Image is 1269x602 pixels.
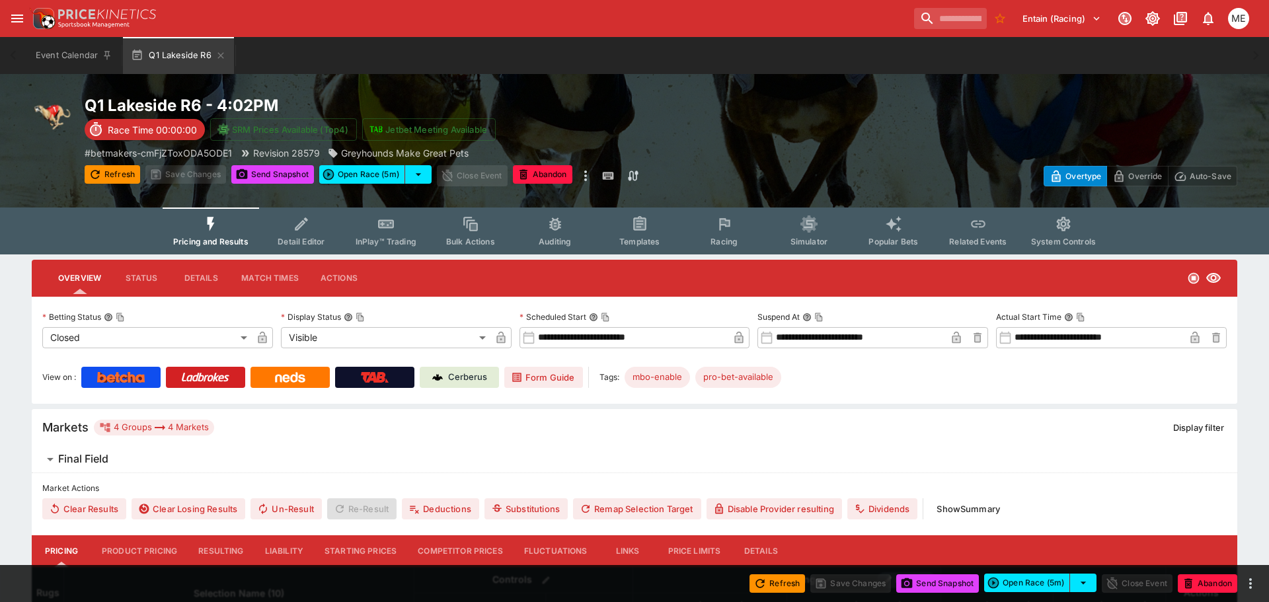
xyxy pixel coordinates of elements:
[658,535,732,567] button: Price Limits
[341,146,469,160] p: Greyhounds Make Great Pets
[448,371,487,384] p: Cerberus
[1070,574,1096,592] button: select merge strategy
[1064,313,1073,322] button: Actual Start TimeCopy To Clipboard
[598,535,658,567] button: Links
[231,165,314,184] button: Send Snapshot
[847,498,917,519] button: Dividends
[1015,8,1109,29] button: Select Tenant
[1128,169,1162,183] p: Override
[250,498,321,519] button: Un-Result
[32,535,91,567] button: Pricing
[58,9,156,19] img: PriceKinetics
[619,237,660,246] span: Templates
[32,446,1237,472] button: Final Field
[514,535,598,567] button: Fluctuations
[362,118,496,141] button: Jetbet Meeting Available
[281,327,490,348] div: Visible
[1165,417,1232,438] button: Display filter
[504,367,583,388] a: Form Guide
[1187,272,1200,285] svg: Closed
[996,311,1061,322] p: Actual Start Time
[1044,166,1107,186] button: Overtype
[446,237,495,246] span: Bulk Actions
[116,313,125,322] button: Copy To Clipboard
[42,311,101,322] p: Betting Status
[99,420,209,435] div: 4 Groups 4 Markets
[814,313,824,322] button: Copy To Clipboard
[253,146,320,160] p: Revision 28579
[210,118,357,141] button: SRM Prices Available (Top4)
[85,146,232,160] p: Copy To Clipboard
[573,498,701,519] button: Remap Selection Target
[132,498,245,519] button: Clear Losing Results
[314,535,407,567] button: Starting Prices
[48,262,112,294] button: Overview
[281,311,341,322] p: Display Status
[369,123,383,136] img: jetbet-logo.svg
[625,367,690,388] div: Betting Target: cerberus
[361,372,389,383] img: TabNZ
[97,372,145,383] img: Betcha
[171,262,231,294] button: Details
[278,237,325,246] span: Detail Editor
[896,574,979,593] button: Send Snapshot
[513,165,572,184] button: Abandon
[432,372,443,383] img: Cerberus
[32,95,74,137] img: greyhound_racing.png
[42,478,1227,498] label: Market Actions
[513,167,572,180] span: Mark an event as closed and abandoned.
[91,535,188,567] button: Product Pricing
[1190,169,1231,183] p: Auto-Save
[405,165,432,184] button: select merge strategy
[319,165,405,184] button: Open Race (5m)
[42,420,89,435] h5: Markets
[319,165,432,184] div: split button
[328,146,469,160] div: Greyhounds Make Great Pets
[327,498,397,519] span: Re-Result
[85,95,661,116] h2: Copy To Clipboard
[5,7,29,30] button: open drawer
[1178,576,1237,589] span: Mark an event as closed and abandoned.
[757,311,800,322] p: Suspend At
[356,313,365,322] button: Copy To Clipboard
[589,313,598,322] button: Scheduled StartCopy To Clipboard
[58,22,130,28] img: Sportsbook Management
[1113,7,1137,30] button: Connected to PK
[1206,270,1221,286] svg: Visible
[1141,7,1165,30] button: Toggle light/dark mode
[695,371,781,384] span: pro-bet-available
[984,574,1096,592] div: split button
[1168,166,1237,186] button: Auto-Save
[407,535,514,567] button: Competitor Prices
[1178,574,1237,593] button: Abandon
[868,237,918,246] span: Popular Bets
[1031,237,1096,246] span: System Controls
[1169,7,1192,30] button: Documentation
[1228,8,1249,29] div: Matt Easter
[711,237,738,246] span: Racing
[85,165,140,184] button: Refresh
[163,207,1106,254] div: Event type filters
[28,37,120,74] button: Event Calendar
[731,535,790,567] button: Details
[1065,169,1101,183] p: Overtype
[539,237,571,246] span: Auditing
[984,574,1070,592] button: Open Race (5m)
[519,311,586,322] p: Scheduled Start
[1224,4,1253,33] button: Matt Easter
[181,372,229,383] img: Ladbrokes
[625,371,690,384] span: mbo-enable
[929,498,1008,519] button: ShowSummary
[231,262,309,294] button: Match Times
[578,165,594,186] button: more
[108,123,197,137] p: Race Time 00:00:00
[1106,166,1168,186] button: Override
[254,535,314,567] button: Liability
[344,313,353,322] button: Display StatusCopy To Clipboard
[1196,7,1220,30] button: Notifications
[356,237,416,246] span: InPlay™ Trading
[1044,166,1237,186] div: Start From
[601,313,610,322] button: Copy To Clipboard
[42,367,76,388] label: View on :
